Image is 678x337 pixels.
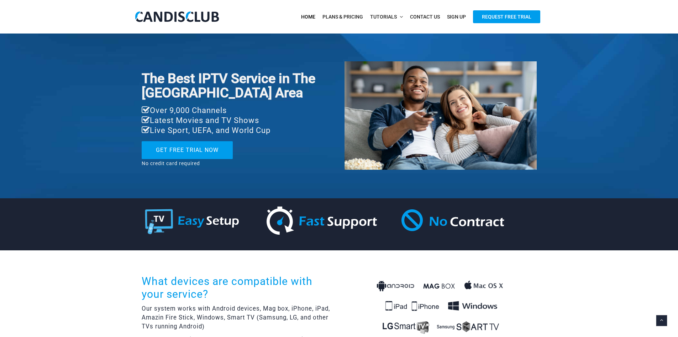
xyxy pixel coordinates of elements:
[142,305,330,330] span: Our system works with Android devices, Mag box, iPhone, iPad, Amazin Fire Stick, Windows, Smart T...
[301,14,315,20] span: Home
[410,14,440,20] span: Contact Us
[367,10,406,24] a: Tutorials
[142,160,200,166] span: No credit card required
[319,10,367,24] a: Plans & Pricing
[406,10,443,24] a: Contact Us
[370,14,397,20] span: Tutorials
[447,14,466,20] span: Sign Up
[142,106,270,135] span: Over 9,000 Channels Latest Movies and TV Shows Live Sport, UEFA, and World Cup
[322,14,363,20] span: Plans & Pricing
[298,10,319,24] a: Home
[135,11,220,23] img: CandisClub
[142,71,315,101] span: The Best IPTV Service in The [GEOGRAPHIC_DATA] Area
[156,147,219,153] span: GET FREE TRIAL NOW
[473,10,540,23] span: Request Free Trial
[142,275,312,300] span: What devices are compatible with your service?
[443,10,469,24] a: Sign Up
[142,141,233,159] a: GET FREE TRIAL NOW
[656,315,667,326] a: Back to top
[469,10,544,24] a: Request Free Trial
